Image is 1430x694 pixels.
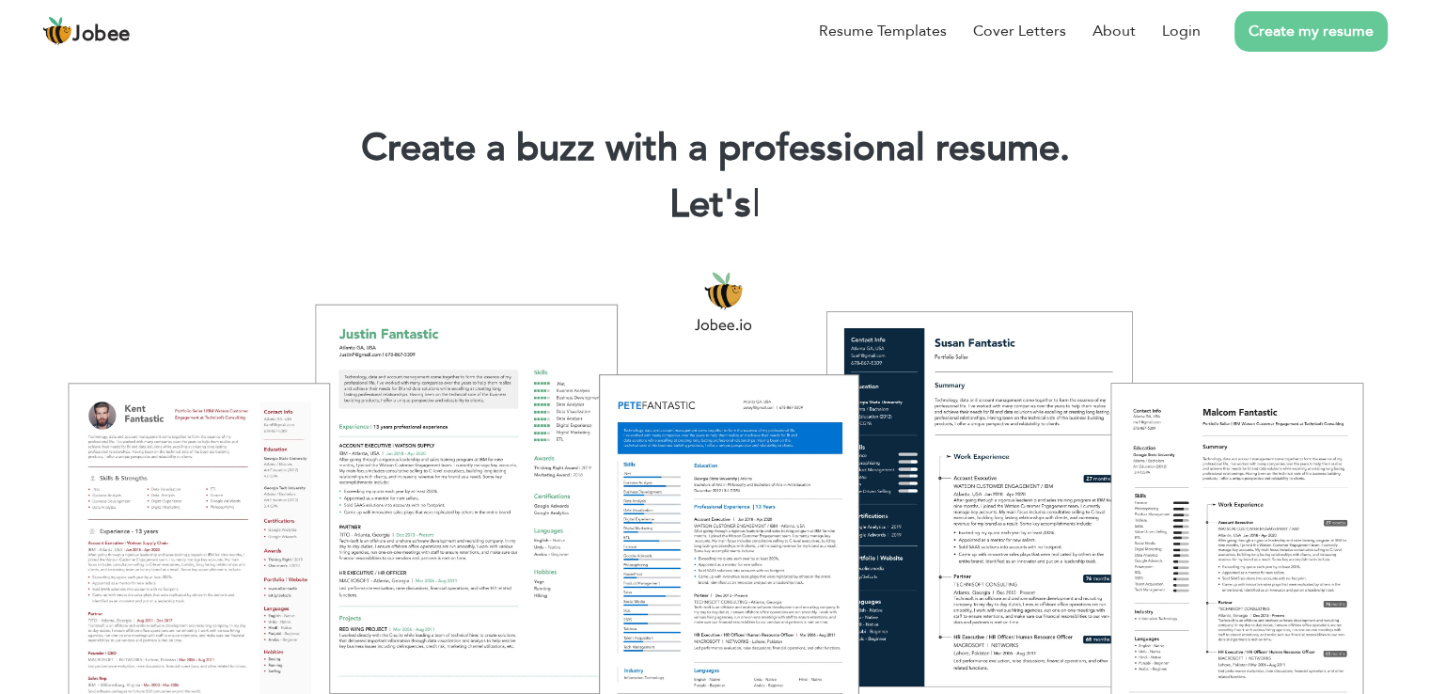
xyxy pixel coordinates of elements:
[752,179,761,230] span: |
[28,181,1402,229] h2: Let's
[42,16,131,46] a: Jobee
[72,24,131,45] span: Jobee
[28,124,1402,173] h1: Create a buzz with a professional resume.
[973,20,1066,42] a: Cover Letters
[1162,20,1201,42] a: Login
[1234,11,1388,52] a: Create my resume
[42,16,72,46] img: jobee.io
[1092,20,1136,42] a: About
[819,20,947,42] a: Resume Templates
